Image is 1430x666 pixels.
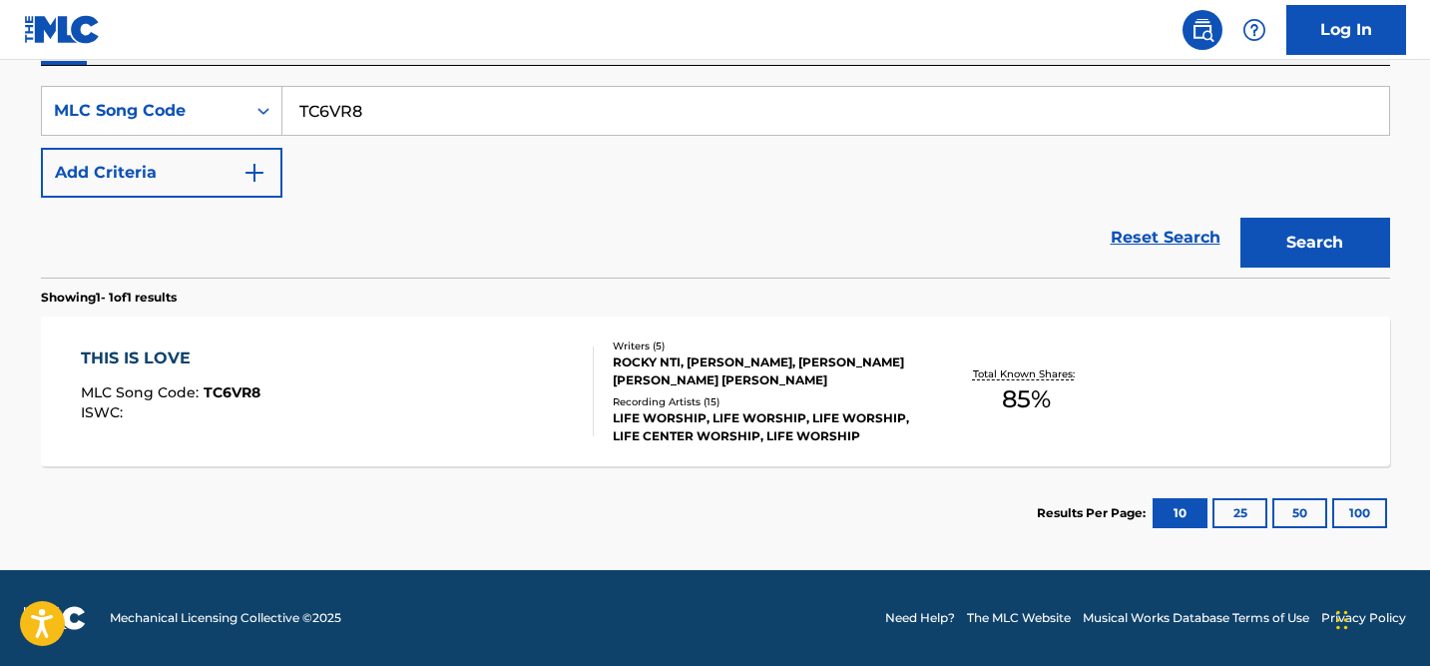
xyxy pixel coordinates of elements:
[81,346,260,370] div: THIS IS LOVE
[41,148,282,198] button: Add Criteria
[24,606,86,630] img: logo
[1083,609,1309,627] a: Musical Works Database Terms of Use
[885,609,955,627] a: Need Help?
[1330,570,1430,666] iframe: Chat Widget
[1153,498,1207,528] button: 10
[24,15,101,44] img: MLC Logo
[81,383,204,401] span: MLC Song Code :
[1336,590,1348,650] div: Drag
[613,394,914,409] div: Recording Artists ( 15 )
[613,353,914,389] div: ROCKY NTI, [PERSON_NAME], [PERSON_NAME] [PERSON_NAME] [PERSON_NAME]
[1240,218,1390,268] button: Search
[1272,498,1327,528] button: 50
[1002,381,1051,417] span: 85 %
[1286,5,1406,55] a: Log In
[967,609,1071,627] a: The MLC Website
[1332,498,1387,528] button: 100
[1183,10,1222,50] a: Public Search
[613,338,914,353] div: Writers ( 5 )
[1234,10,1274,50] div: Help
[54,99,234,123] div: MLC Song Code
[1037,504,1151,522] p: Results Per Page:
[1242,18,1266,42] img: help
[1191,18,1214,42] img: search
[242,161,266,185] img: 9d2ae6d4665cec9f34b9.svg
[41,317,1390,466] a: THIS IS LOVEMLC Song Code:TC6VR8ISWC:Writers (5)ROCKY NTI, [PERSON_NAME], [PERSON_NAME] [PERSON_N...
[41,289,177,307] p: Showing 1 - 1 of 1 results
[973,366,1080,381] p: Total Known Shares:
[1212,498,1267,528] button: 25
[110,609,341,627] span: Mechanical Licensing Collective © 2025
[1101,216,1230,260] a: Reset Search
[81,403,128,421] span: ISWC :
[41,86,1390,278] form: Search Form
[1321,609,1406,627] a: Privacy Policy
[204,383,260,401] span: TC6VR8
[613,409,914,445] div: LIFE WORSHIP, LIFE WORSHIP, LIFE WORSHIP, LIFE CENTER WORSHIP, LIFE WORSHIP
